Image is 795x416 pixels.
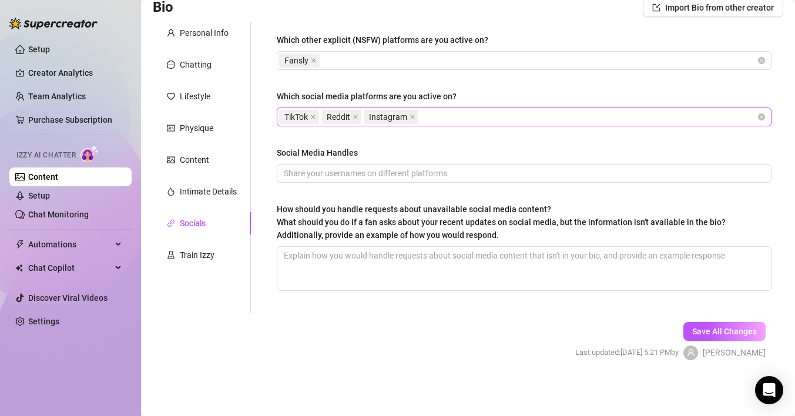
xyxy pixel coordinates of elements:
[167,187,175,196] span: fire
[277,146,366,159] label: Social Media Handles
[279,53,320,68] span: Fansly
[180,90,210,103] div: Lifestyle
[364,110,418,124] span: Instagram
[277,90,465,103] label: Which social media platforms are you active on?
[167,251,175,259] span: experiment
[167,156,175,164] span: picture
[353,114,358,120] span: close
[28,172,58,182] a: Content
[322,53,324,68] input: Which other explicit (NSFW) platforms are you active on?
[277,33,497,46] label: Which other explicit (NSFW) platforms are you active on?
[180,26,229,39] div: Personal Info
[180,153,209,166] div: Content
[683,322,766,341] button: Save All Changes
[28,191,50,200] a: Setup
[16,150,76,161] span: Izzy AI Chatter
[758,113,765,120] span: close-circle
[277,33,488,46] div: Which other explicit (NSFW) platforms are you active on?
[180,249,214,261] div: Train Izzy
[28,210,89,219] a: Chat Monitoring
[758,57,765,64] span: close-circle
[167,61,175,69] span: message
[180,217,206,230] div: Socials
[687,348,695,357] span: user
[652,4,660,12] span: import
[410,114,415,120] span: close
[692,327,757,336] span: Save All Changes
[277,90,457,103] div: Which social media platforms are you active on?
[284,167,762,180] input: Social Media Handles
[180,58,212,71] div: Chatting
[28,45,50,54] a: Setup
[180,122,213,135] div: Physique
[167,219,175,227] span: link
[28,63,122,82] a: Creator Analytics
[28,235,112,254] span: Automations
[369,110,407,123] span: Instagram
[277,204,726,240] span: How should you handle requests about unavailable social media content?
[80,145,99,162] img: AI Chatter
[321,110,361,124] span: Reddit
[284,110,308,123] span: TikTok
[421,110,423,124] input: Which social media platforms are you active on?
[703,346,766,359] span: [PERSON_NAME]
[167,124,175,132] span: idcard
[279,110,319,124] span: TikTok
[180,185,237,198] div: Intimate Details
[28,115,112,125] a: Purchase Subscription
[167,92,175,100] span: heart
[28,92,86,101] a: Team Analytics
[310,114,316,120] span: close
[15,240,25,249] span: thunderbolt
[28,293,108,303] a: Discover Viral Videos
[755,376,783,404] div: Open Intercom Messenger
[9,18,98,29] img: logo-BBDzfeDw.svg
[277,146,358,159] div: Social Media Handles
[28,259,112,277] span: Chat Copilot
[311,58,317,63] span: close
[167,29,175,37] span: user
[284,54,308,67] span: Fansly
[28,317,59,326] a: Settings
[327,110,350,123] span: Reddit
[575,347,679,358] span: Last updated: [DATE] 5:21 PM by
[277,217,726,240] span: What should you do if a fan asks about your recent updates on social media, but the information i...
[15,264,23,272] img: Chat Copilot
[665,3,774,12] span: Import Bio from other creator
